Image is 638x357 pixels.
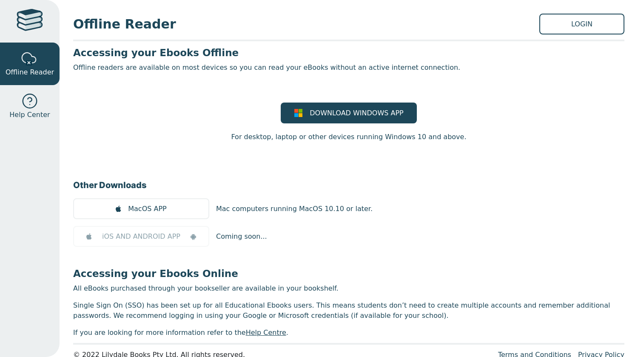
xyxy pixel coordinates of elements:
span: Offline Reader [73,14,539,34]
h3: Accessing your Ebooks Offline [73,46,624,59]
span: DOWNLOAD WINDOWS APP [310,108,403,118]
a: MacOS APP [73,198,209,219]
a: DOWNLOAD WINDOWS APP [281,103,417,123]
p: Offline readers are available on most devices so you can read your eBooks without an active inter... [73,63,624,73]
span: iOS AND ANDROID APP [102,231,180,242]
a: Help Centre [246,328,286,337]
h3: Other Downloads [73,179,624,191]
p: Coming soon... [216,231,267,242]
p: All eBooks purchased through your bookseller are available in your bookshelf. [73,283,624,294]
p: Single Sign On (SSO) has been set up for all Educational Ebooks users. This means students don’t ... [73,300,624,321]
span: MacOS APP [128,204,166,214]
p: For desktop, laptop or other devices running Windows 10 and above. [231,132,466,142]
span: Offline Reader [6,67,54,77]
a: LOGIN [539,14,624,34]
span: Help Center [9,110,50,120]
p: If you are looking for more information refer to the . [73,328,624,338]
h3: Accessing your Ebooks Online [73,267,624,280]
p: Mac computers running MacOS 10.10 or later. [216,204,373,214]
